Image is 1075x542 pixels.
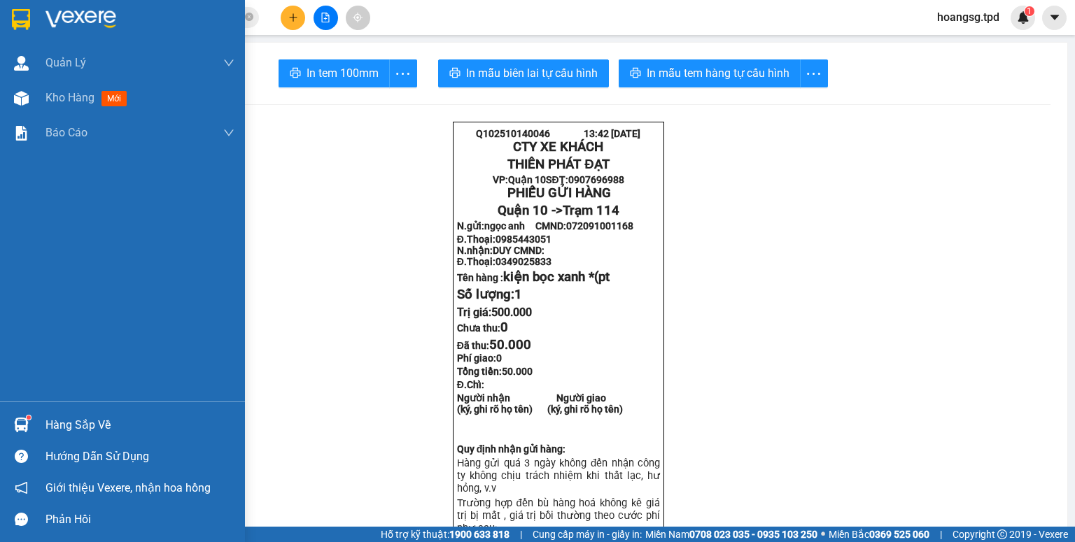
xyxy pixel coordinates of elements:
[15,481,28,494] span: notification
[45,91,94,104] span: Kho hàng
[533,527,642,542] span: Cung cấp máy in - giấy in:
[314,6,338,30] button: file-add
[513,139,603,155] strong: CTY XE KHÁCH
[496,352,502,364] span: 0
[346,6,370,30] button: aim
[1017,11,1030,24] img: icon-new-feature
[926,8,1011,26] span: hoangsg.tpd
[645,527,817,542] span: Miền Nam
[800,59,828,87] button: more
[821,532,825,537] span: ⚪️
[829,527,929,542] span: Miền Bắc
[514,287,522,302] span: 1
[45,415,234,436] div: Hàng sắp về
[689,529,817,540] strong: 0708 023 035 - 0935 103 250
[101,91,127,106] span: mới
[507,157,609,172] strong: THIÊN PHÁT ĐẠT
[15,450,28,463] span: question-circle
[45,479,211,497] span: Giới thiệu Vexere, nhận hoa hồng
[438,59,609,87] button: printerIn mẫu biên lai tự cấu hình
[457,352,502,364] strong: Phí giao:
[14,56,29,71] img: warehouse-icon
[245,11,253,24] span: close-circle
[457,404,623,415] strong: (ký, ghi rõ họ tên) (ký, ghi rõ họ tên)
[484,220,633,231] span: ngọc anh CMND:
[457,366,533,377] span: Tổng tiền:
[14,126,29,141] img: solution-icon
[12,9,30,30] img: logo-vxr
[457,340,531,351] strong: Đã thu:
[45,509,234,530] div: Phản hồi
[321,13,330,22] span: file-add
[45,446,234,467] div: Hướng dẫn sử dụng
[997,529,1007,539] span: copyright
[489,337,531,352] span: 50.000
[502,366,533,377] span: 50.000
[491,306,532,319] span: 500.000
[389,59,417,87] button: more
[223,127,234,138] span: down
[498,203,619,218] span: Quận 10 ->
[279,59,390,87] button: printerIn tem 100mm
[584,128,609,139] span: 13:42
[457,443,566,455] strong: Quy định nhận gửi hàng:
[611,128,640,139] span: [DATE]
[449,529,510,540] strong: 1900 633 818
[457,287,522,302] span: Số lượng:
[566,220,633,231] span: 072091001168
[245,13,253,21] span: close-circle
[381,527,510,542] span: Hỗ trợ kỹ thuật:
[457,457,660,494] span: Hàng gửi quá 3 ngày không đến nhận công ty không chịu trách nhiệm khi thất lạc, hư hỏn...
[630,67,641,80] span: printer
[457,245,544,256] strong: N.nhận:
[457,322,508,334] strong: Chưa thu:
[1027,6,1032,16] span: 1
[449,67,461,80] span: printer
[27,415,31,420] sup: 1
[457,306,532,319] span: Trị giá:
[507,185,611,201] span: PHIẾU GỬI HÀNG
[390,65,416,83] span: more
[619,59,801,87] button: printerIn mẫu tem hàng tự cấu hình
[15,513,28,526] span: message
[493,174,624,185] strong: VP: SĐT:
[503,269,610,285] span: kiện bọc xanh *(pt
[307,64,379,82] span: In tem 100mm
[1048,11,1061,24] span: caret-down
[457,392,606,404] strong: Người nhận Người giao
[457,220,633,231] strong: N.gửi:
[45,54,86,71] span: Quản Lý
[647,64,789,82] span: In mẫu tem hàng tự cấu hình
[520,527,522,542] span: |
[290,67,301,80] span: printer
[466,64,598,82] span: In mẫu biên lai tự cấu hình
[496,256,551,267] span: 0349025833
[457,497,660,534] span: Trường hợp đền bù hàng hoá không kê giá trị bị mất , giá trị bồi thường theo cước phí như sau:
[500,320,508,335] span: 0
[1025,6,1034,16] sup: 1
[288,13,298,22] span: plus
[281,6,305,30] button: plus
[493,245,544,256] span: DUY CMND:
[508,174,546,185] span: Quận 10
[801,65,827,83] span: more
[353,13,363,22] span: aim
[563,203,619,218] span: Trạm 114
[457,272,610,283] strong: Tên hàng :
[457,256,551,267] strong: Đ.Thoại:
[14,91,29,106] img: warehouse-icon
[568,174,624,185] span: 0907696988
[869,529,929,540] strong: 0369 525 060
[476,128,550,139] span: Q102510140046
[1042,6,1067,30] button: caret-down
[940,527,942,542] span: |
[14,418,29,432] img: warehouse-icon
[457,379,484,390] span: Đ.Chỉ:
[223,57,234,69] span: down
[457,234,551,245] strong: Đ.Thoại:
[45,124,87,141] span: Báo cáo
[496,234,551,245] span: 0985443051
